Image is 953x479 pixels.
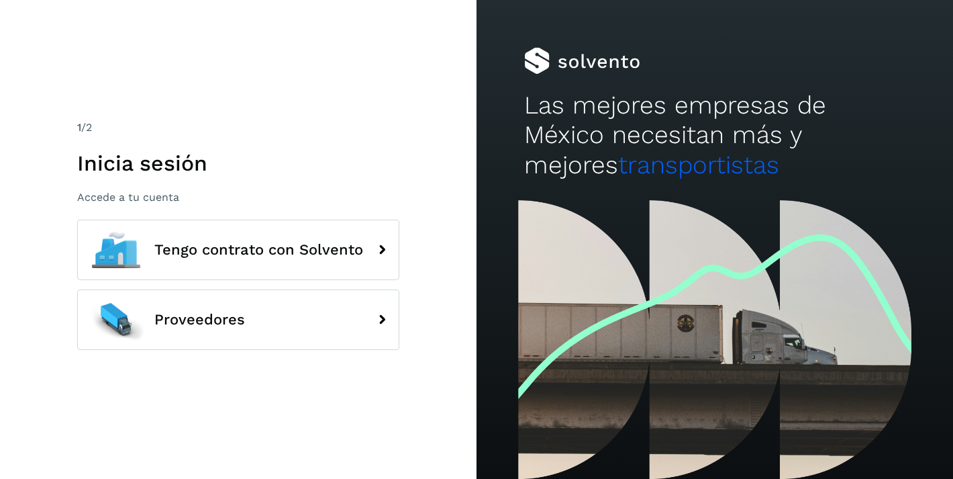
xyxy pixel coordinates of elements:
[77,191,399,204] p: Accede a tu cuenta
[77,220,399,280] button: Tengo contrato con Solvento
[77,150,399,176] h1: Inicia sesión
[154,312,245,328] span: Proveedores
[154,242,363,258] span: Tengo contrato con Solvento
[524,91,905,180] h2: Las mejores empresas de México necesitan más y mejores
[618,150,779,179] span: transportistas
[77,120,399,136] div: /2
[77,121,81,134] span: 1
[77,290,399,350] button: Proveedores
